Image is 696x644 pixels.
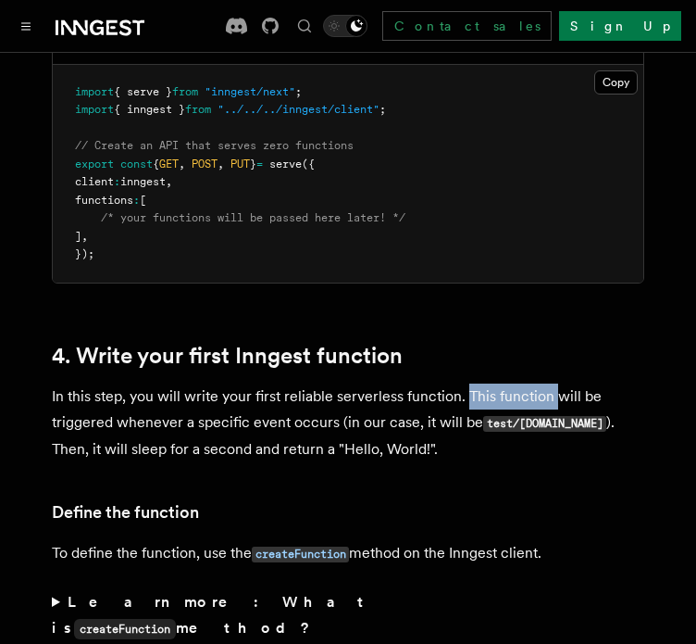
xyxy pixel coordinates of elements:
span: serve [269,158,302,170]
strong: Learn more: What is method? [52,593,371,637]
span: from [185,103,211,116]
button: Toggle navigation [15,15,37,37]
span: "inngest/next" [205,85,295,98]
span: GET [159,158,179,170]
a: 4. Write your first Inngest function [52,343,403,369]
span: ({ [302,158,315,170]
span: } [250,158,256,170]
span: , [81,230,88,243]
a: Define the function [52,499,199,525]
button: Find something... [293,15,316,37]
span: from [172,85,198,98]
a: Contact sales [382,11,552,41]
span: import [75,103,114,116]
span: /* your functions will be passed here later! */ [101,211,405,224]
span: , [166,175,172,188]
code: createFunction [252,547,349,562]
span: client [75,175,114,188]
span: POST [192,158,217,170]
p: In this step, you will write your first reliable serverless function. This function will be trigg... [52,384,644,462]
code: createFunction [74,619,176,639]
span: inngest [120,175,166,188]
span: : [133,194,140,207]
span: { serve } [114,85,172,98]
span: , [217,158,224,170]
span: ; [379,103,386,116]
span: functions [75,194,133,207]
p: To define the function, use the method on the Inngest client. [52,540,644,567]
button: Toggle dark mode [323,15,367,37]
span: import [75,85,114,98]
span: { inngest } [114,103,185,116]
span: "../../../inngest/client" [217,103,379,116]
a: createFunction [252,544,349,562]
span: { [153,158,159,170]
span: [ [140,194,146,207]
span: // Create an API that serves zero functions [75,139,354,152]
span: }); [75,247,94,260]
span: = [256,158,263,170]
span: const [120,158,153,170]
span: export [75,158,114,170]
span: ] [75,230,81,243]
summary: Learn more: What iscreateFunctionmethod? [52,589,644,642]
a: Sign Up [559,11,681,41]
span: : [114,175,120,188]
span: ; [295,85,302,98]
span: PUT [230,158,250,170]
button: Copy [594,70,638,95]
code: test/[DOMAIN_NAME] [483,416,606,432]
span: , [179,158,185,170]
